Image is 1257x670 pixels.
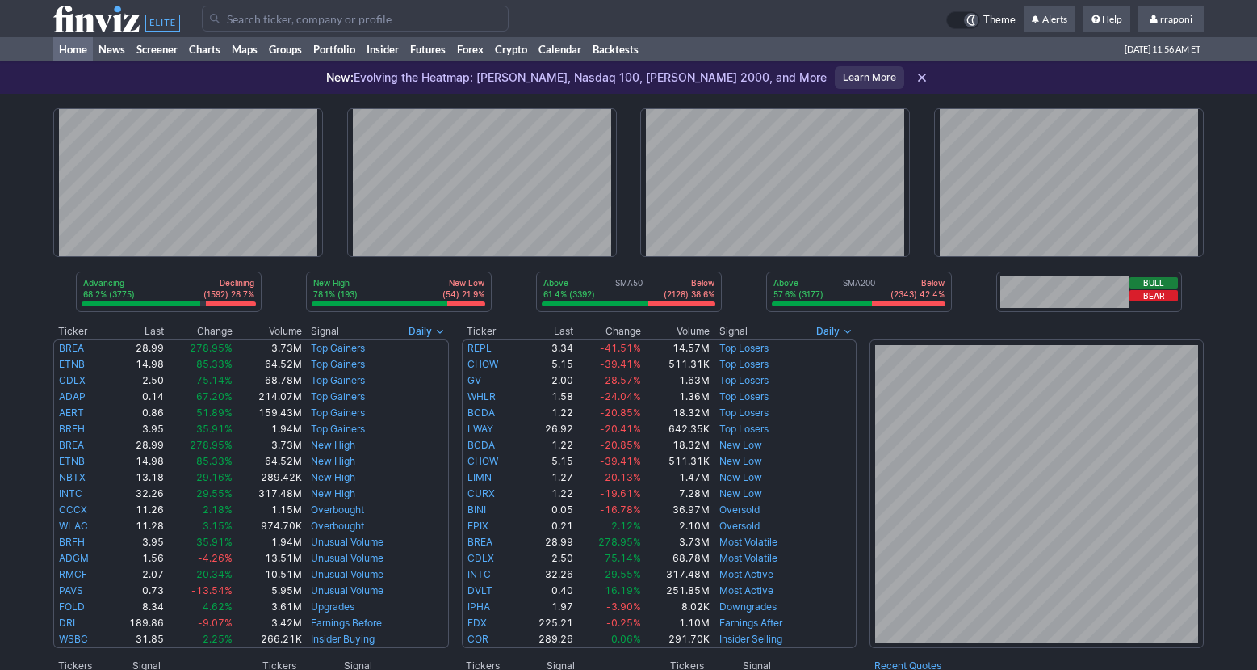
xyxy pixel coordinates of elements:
[263,37,308,61] a: Groups
[191,584,233,596] span: -13.54%
[772,277,946,301] div: SMA200
[518,486,574,502] td: 1.22
[59,342,84,354] a: BREA
[109,502,165,518] td: 11.26
[462,323,518,339] th: Ticker
[719,520,760,532] a: Oversold
[1138,6,1204,32] a: rraponi
[59,358,85,370] a: ETNB
[719,552,777,564] a: Most Volatile
[467,633,488,645] a: COR
[442,277,484,289] p: New Low
[233,583,303,599] td: 5.95M
[518,339,574,356] td: 3.34
[203,633,233,645] span: 2.25%
[719,568,773,580] a: Most Active
[196,390,233,402] span: 67.20%
[467,552,494,564] a: CDLX
[93,37,131,61] a: News
[518,534,574,550] td: 28.99
[313,289,358,300] p: 78.1% (193)
[1024,6,1075,32] a: Alerts
[196,487,233,499] span: 29.55%
[642,389,711,405] td: 1.36M
[311,374,365,386] a: Top Gainers
[773,277,823,289] p: Above
[642,502,711,518] td: 36.97M
[518,599,574,615] td: 1.97
[203,504,233,516] span: 2.18%
[642,373,711,389] td: 1.63M
[233,486,303,502] td: 317.48M
[1160,13,1192,25] span: rraponi
[109,550,165,567] td: 1.56
[605,568,641,580] span: 29.55%
[203,520,233,532] span: 3.15%
[542,277,716,301] div: SMA50
[233,339,303,356] td: 3.73M
[59,536,85,548] a: BRFH
[311,568,383,580] a: Unusual Volume
[467,358,498,370] a: CHOW
[59,552,89,564] a: ADGM
[109,405,165,421] td: 0.86
[311,423,365,435] a: Top Gainers
[313,277,358,289] p: New High
[835,66,904,89] a: Learn More
[467,487,495,499] a: CURX
[311,520,364,532] a: Overbought
[59,407,84,419] a: AERT
[719,439,762,451] a: New Low
[518,453,574,470] td: 5.15
[719,600,777,613] a: Downgrades
[642,356,711,373] td: 511.31K
[983,11,1016,29] span: Theme
[233,534,303,550] td: 1.94M
[467,423,493,435] a: LWAY
[719,536,777,548] a: Most Volatile
[1129,277,1178,289] button: Bull
[190,439,233,451] span: 278.95%
[642,631,711,648] td: 291.70K
[165,323,233,339] th: Change
[467,439,495,451] a: BCDA
[196,536,233,548] span: 35.91%
[59,471,86,483] a: NBTX
[600,487,641,499] span: -19.61%
[611,633,641,645] span: 0.06%
[719,374,769,386] a: Top Losers
[109,631,165,648] td: 31.85
[606,617,641,629] span: -0.25%
[311,487,355,499] a: New High
[518,615,574,631] td: 225.21
[467,342,492,354] a: REPL
[311,584,383,596] a: Unusual Volume
[311,552,383,564] a: Unusual Volume
[233,550,303,567] td: 13.51M
[574,323,642,339] th: Change
[202,6,509,32] input: Search
[203,277,254,289] p: Declining
[518,373,574,389] td: 2.00
[233,356,303,373] td: 64.52M
[719,358,769,370] a: Top Losers
[109,339,165,356] td: 28.99
[233,567,303,583] td: 10.51M
[605,552,641,564] span: 75.14%
[59,487,82,499] a: INTC
[59,568,87,580] a: RMCF
[1125,37,1200,61] span: [DATE] 11:56 AM ET
[467,504,486,516] a: BINI
[719,471,762,483] a: New Low
[719,617,782,629] a: Earnings After
[467,455,498,467] a: CHOW
[109,583,165,599] td: 0.73
[664,289,714,300] p: (2128) 38.6%
[311,325,339,338] span: Signal
[642,437,711,453] td: 18.32M
[642,599,711,615] td: 8.02K
[109,421,165,437] td: 3.95
[642,534,711,550] td: 3.73M
[196,423,233,435] span: 35.91%
[109,534,165,550] td: 3.95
